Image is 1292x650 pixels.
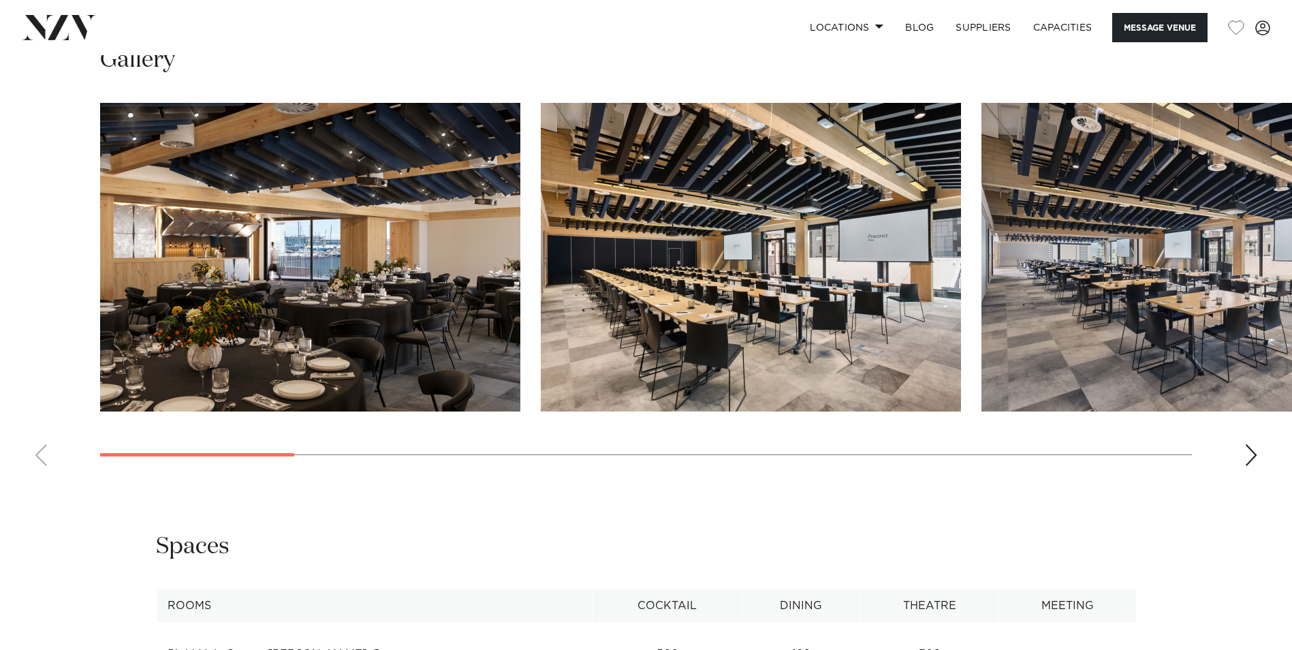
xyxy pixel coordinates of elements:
[894,13,945,42] a: BLOG
[742,589,860,623] th: Dining
[945,13,1022,42] a: SUPPLIERS
[541,103,961,412] swiper-slide: 2 / 14
[22,15,96,40] img: nzv-logo.png
[100,45,175,76] h2: Gallery
[1022,13,1103,42] a: Capacities
[860,589,998,623] th: Theatre
[156,589,593,623] th: Rooms
[999,589,1136,623] th: Meeting
[156,531,230,562] h2: Spaces
[593,589,742,623] th: Cocktail
[100,103,520,412] swiper-slide: 1 / 14
[1112,13,1208,42] button: Message Venue
[799,13,894,42] a: Locations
